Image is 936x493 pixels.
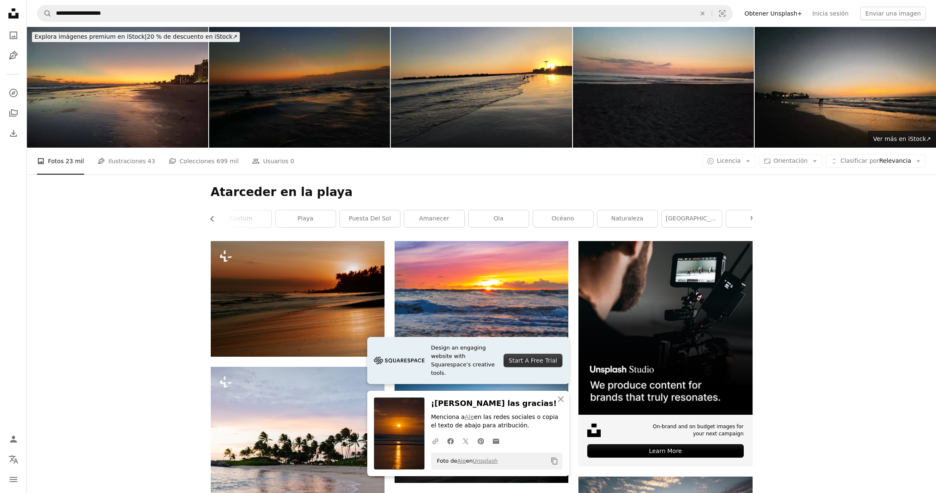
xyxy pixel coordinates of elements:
[211,210,271,227] a: costum
[431,413,562,430] p: Menciona a en las redes sociales o copia el texto de abajo para atribución.
[712,5,732,21] button: Búsqueda visual
[648,423,743,437] span: On-brand and on budget images for your next campaign
[34,33,147,40] span: Explora imágenes premium en iStock |
[662,210,722,227] a: [GEOGRAPHIC_DATA]
[395,241,568,357] img: El sol se está poniendo sobre las olas del océano
[807,7,854,20] a: Inicia sesión
[759,154,822,168] button: Orientación
[587,424,601,437] img: file-1631678316303-ed18b8b5cb9cimage
[433,454,498,468] span: Foto de en
[37,5,733,22] form: Encuentra imágenes en todo el sitio
[5,431,22,448] a: Iniciar sesión / Registrarse
[252,148,294,175] a: Usuarios 0
[578,241,752,415] img: file-1715652217532-464736461acbimage
[148,156,155,166] span: 43
[717,157,741,164] span: Licencia
[27,27,245,47] a: Explora imágenes premium en iStock|20 % de descuento en iStock↗
[404,210,464,227] a: amanecer
[5,47,22,64] a: Ilustraciones
[702,154,756,168] button: Licencia
[37,5,52,21] button: Buscar en Unsplash
[290,156,294,166] span: 0
[504,354,562,367] div: Start A Free Trial
[469,210,529,227] a: ola
[473,458,498,464] a: Unsplash
[488,432,504,449] a: Comparte por correo electrónico
[755,27,936,148] img: "Serenidad Dorada: Capturando la Magia de los Atardeceres en la Playa"
[367,337,569,384] a: Design an engaging website with Squarespace’s creative tools.Start A Free Trial
[98,148,155,175] a: Ilustraciones 43
[533,210,593,227] a: océano
[34,33,237,40] span: 20 % de descuento en iStock ↗
[740,7,807,20] a: Obtener Unsplash+
[587,444,743,458] div: Learn More
[169,148,239,175] a: Colecciones 699 mil
[841,157,879,164] span: Clasificar por
[431,398,562,410] h3: ¡[PERSON_NAME] las gracias!
[374,354,424,367] img: file-1705255347840-230a6ab5bca9image
[5,451,22,468] button: Idioma
[391,27,572,148] img: Atardecer en primavera en Coney Island Beach en Brooklyn, Nueva York, NY.
[693,5,712,21] button: Borrar
[5,471,22,488] button: Menú
[726,210,786,227] a: mar
[868,131,936,148] a: Ver más en iStock↗
[211,295,384,302] a: El sol se está poniendo sobre el agua en la playa
[340,210,400,227] a: puesta del sol
[211,241,384,357] img: El sol se está poniendo sobre el agua en la playa
[211,185,753,200] h1: Atarceder en la playa
[27,27,208,148] img: Playa Sunset Cherry Grove SC
[5,105,22,122] a: Colecciones
[217,156,239,166] span: 699 mil
[826,154,926,168] button: Clasificar porRelevancia
[276,210,336,227] a: playa
[597,210,658,227] a: naturaleza
[573,27,754,148] img: Últimos días de verano
[473,432,488,449] a: Comparte en Pinterest
[860,7,926,20] button: Enviar una imagen
[841,157,911,165] span: Relevancia
[547,454,562,468] button: Copiar al portapapeles
[873,135,931,142] span: Ver más en iStock ↗
[774,157,808,164] span: Orientación
[5,27,22,44] a: Fotos
[211,210,220,227] button: desplazar lista a la izquierda
[443,432,458,449] a: Comparte en Facebook
[5,85,22,101] a: Explorar
[209,27,390,148] img: Nadar en la puesta de sol
[578,241,752,466] a: On-brand and on budget images for your next campaignLearn More
[5,125,22,142] a: Historial de descargas
[395,295,568,302] a: El sol se está poniendo sobre las olas del océano
[431,344,497,377] span: Design an engaging website with Squarespace’s creative tools.
[465,413,474,420] a: Ale
[458,432,473,449] a: Comparte en Twitter
[457,458,466,464] a: Ale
